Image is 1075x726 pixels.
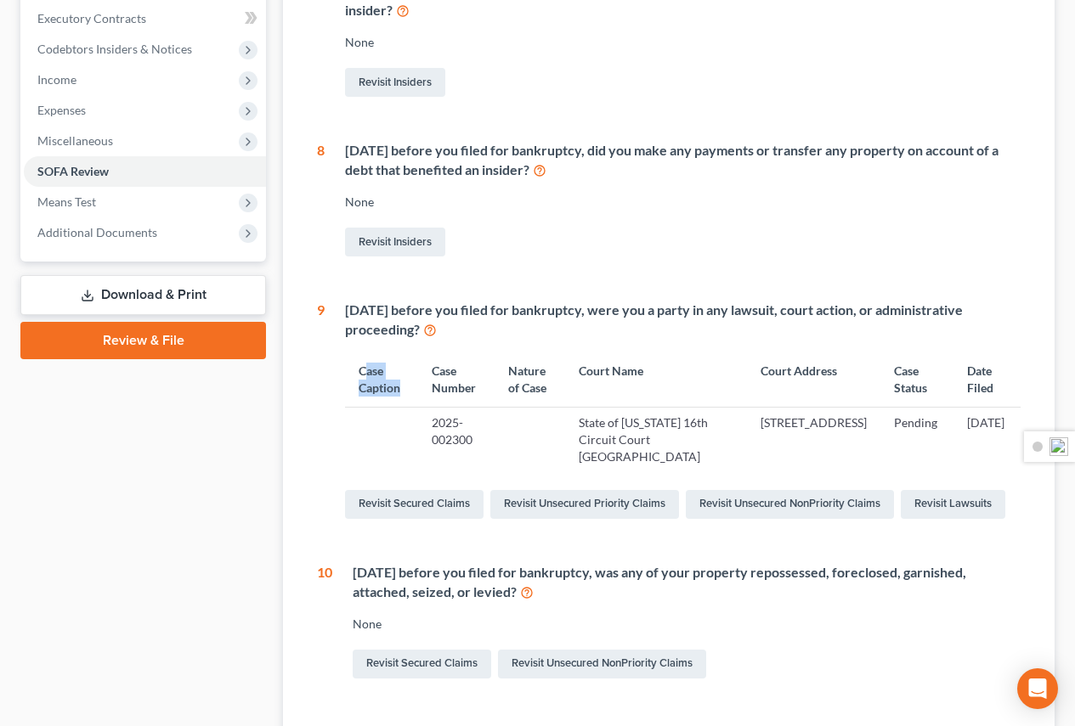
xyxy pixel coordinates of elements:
[490,490,679,519] a: Revisit Unsecured Priority Claims
[37,133,113,148] span: Miscellaneous
[353,616,1021,633] div: None
[953,407,1021,473] td: [DATE]
[345,490,484,519] a: Revisit Secured Claims
[20,322,266,359] a: Review & File
[565,353,747,407] th: Court Name
[345,228,445,256] a: Revisit Insiders
[20,275,266,315] a: Download & Print
[317,141,325,260] div: 8
[901,490,1005,519] a: Revisit Lawsuits
[353,563,1021,602] div: [DATE] before you filed for bankruptcy, was any of your property repossessed, foreclosed, garnish...
[1017,668,1058,709] div: Open Intercom Messenger
[345,141,1021,180] div: [DATE] before you filed for bankruptcy, did you make any payments or transfer any property on acc...
[353,650,491,678] a: Revisit Secured Claims
[495,353,566,407] th: Nature of Case
[37,164,109,178] span: SOFA Review
[418,407,494,473] td: 2025-002300
[953,353,1021,407] th: Date Filed
[880,353,953,407] th: Case Status
[747,353,880,407] th: Court Address
[345,34,1021,51] div: None
[317,301,325,522] div: 9
[317,563,332,682] div: 10
[37,103,86,117] span: Expenses
[345,194,1021,211] div: None
[345,301,1021,340] div: [DATE] before you filed for bankruptcy, were you a party in any lawsuit, court action, or adminis...
[37,42,192,56] span: Codebtors Insiders & Notices
[345,68,445,97] a: Revisit Insiders
[880,407,953,473] td: Pending
[37,72,76,87] span: Income
[418,353,494,407] th: Case Number
[37,194,96,209] span: Means Test
[345,353,418,407] th: Case Caption
[498,650,706,678] a: Revisit Unsecured NonPriority Claims
[37,11,146,25] span: Executory Contracts
[565,407,747,473] td: State of [US_STATE] 16th Circuit Court [GEOGRAPHIC_DATA]
[37,225,157,239] span: Additional Documents
[24,156,266,187] a: SOFA Review
[747,407,880,473] td: [STREET_ADDRESS]
[686,490,894,519] a: Revisit Unsecured NonPriority Claims
[24,3,266,34] a: Executory Contracts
